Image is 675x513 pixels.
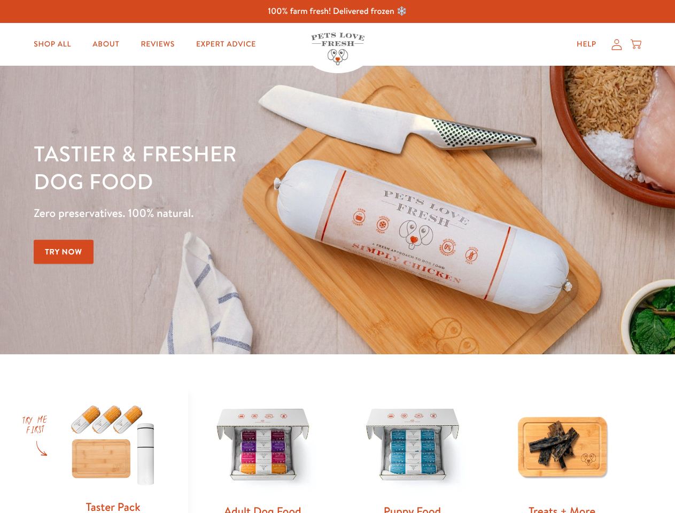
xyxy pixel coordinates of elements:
a: Expert Advice [188,34,265,55]
h1: Tastier & fresher dog food [34,139,439,195]
a: Help [568,34,605,55]
a: Try Now [34,240,94,264]
img: Pets Love Fresh [311,33,364,65]
p: Zero preservatives. 100% natural. [34,204,439,223]
a: Reviews [132,34,183,55]
a: About [84,34,128,55]
a: Shop All [25,34,80,55]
